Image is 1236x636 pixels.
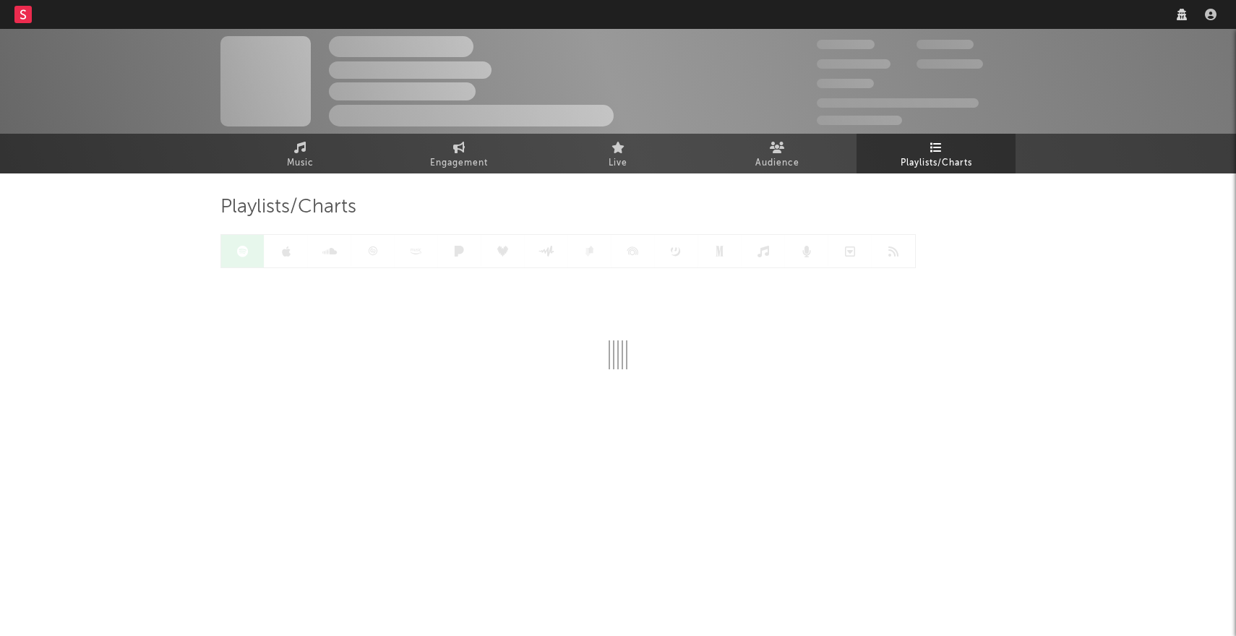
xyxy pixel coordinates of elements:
a: Engagement [379,134,538,173]
span: Playlists/Charts [901,155,972,172]
span: Jump Score: 85.0 [817,116,902,125]
a: Playlists/Charts [857,134,1016,173]
span: 300,000 [817,40,875,49]
span: 100,000 [817,79,874,88]
span: Playlists/Charts [220,199,356,216]
span: 50,000,000 [817,59,890,69]
a: Audience [698,134,857,173]
span: 1,000,000 [917,59,983,69]
span: 50,000,000 Monthly Listeners [817,98,979,108]
a: Music [220,134,379,173]
span: Music [287,155,314,172]
span: 100,000 [917,40,974,49]
span: Live [609,155,627,172]
span: Audience [755,155,799,172]
a: Live [538,134,698,173]
span: Engagement [430,155,488,172]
